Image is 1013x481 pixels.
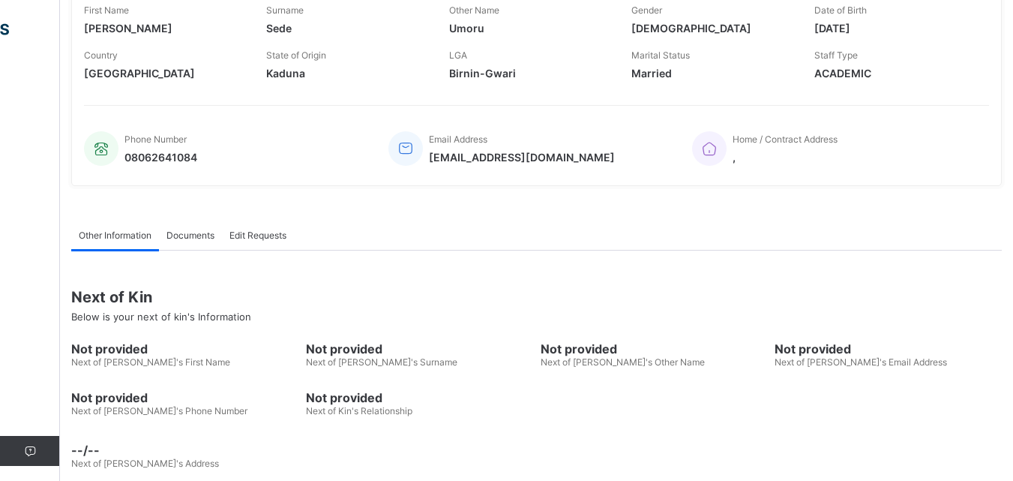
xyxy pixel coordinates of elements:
span: Kaduna [266,67,426,80]
span: ACADEMIC [814,67,974,80]
span: Home / Contract Address [733,134,838,145]
span: Staff Type [814,50,858,61]
span: Umoru [449,22,609,35]
span: , [733,151,838,164]
span: Other Name [449,5,499,16]
span: Marital Status [631,50,690,61]
span: Next of Kin's Relationship [306,405,412,416]
span: [GEOGRAPHIC_DATA] [84,67,244,80]
span: Date of Birth [814,5,867,16]
span: Birnin-Gwari [449,67,609,80]
span: Not provided [775,341,1002,356]
span: Next of [PERSON_NAME]'s Other Name [541,356,705,368]
span: Surname [266,5,304,16]
span: Documents [166,230,214,241]
span: Below is your next of kin's Information [71,311,251,323]
span: LGA [449,50,467,61]
span: --/-- [71,443,1002,458]
span: Edit Requests [229,230,286,241]
span: Next of [PERSON_NAME]'s First Name [71,356,230,368]
span: Not provided [541,341,768,356]
span: Next of [PERSON_NAME]'s Address [71,458,219,469]
span: Other Information [79,230,151,241]
span: Next of [PERSON_NAME]'s Surname [306,356,457,368]
span: Not provided [71,390,298,405]
span: [DEMOGRAPHIC_DATA] [631,22,791,35]
span: Next of [PERSON_NAME]'s Email Address [775,356,947,368]
span: First Name [84,5,129,16]
span: Gender [631,5,662,16]
span: [DATE] [814,22,974,35]
span: Email Address [429,134,487,145]
span: [PERSON_NAME] [84,22,244,35]
span: Next of Kin [71,288,1002,306]
span: Not provided [306,341,533,356]
span: Not provided [306,390,533,405]
span: Sede [266,22,426,35]
span: 08062641084 [124,151,197,164]
span: [EMAIL_ADDRESS][DOMAIN_NAME] [429,151,615,164]
span: Married [631,67,791,80]
span: Phone Number [124,134,187,145]
span: Not provided [71,341,298,356]
span: State of Origin [266,50,326,61]
span: Next of [PERSON_NAME]'s Phone Number [71,405,247,416]
span: Country [84,50,118,61]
